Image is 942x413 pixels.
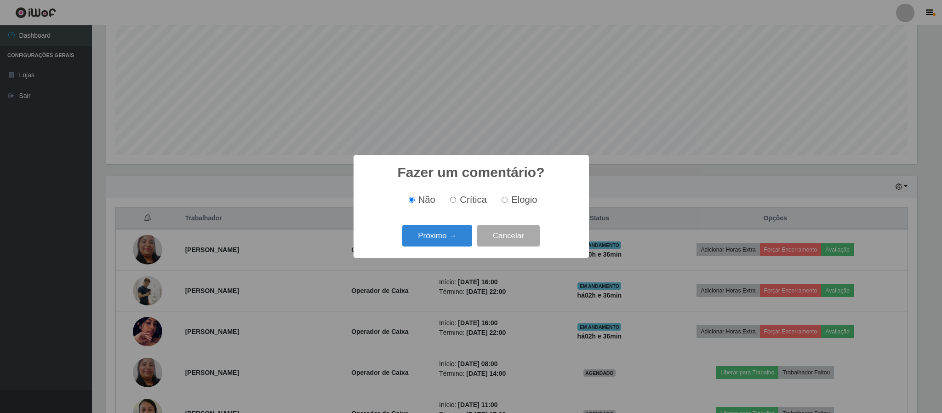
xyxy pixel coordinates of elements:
input: Crítica [450,197,456,203]
button: Próximo → [402,225,472,247]
span: Elogio [511,195,537,205]
button: Cancelar [477,225,540,247]
h2: Fazer um comentário? [397,164,544,181]
input: Elogio [502,197,508,203]
span: Crítica [460,195,487,205]
span: Não [418,195,435,205]
input: Não [409,197,415,203]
